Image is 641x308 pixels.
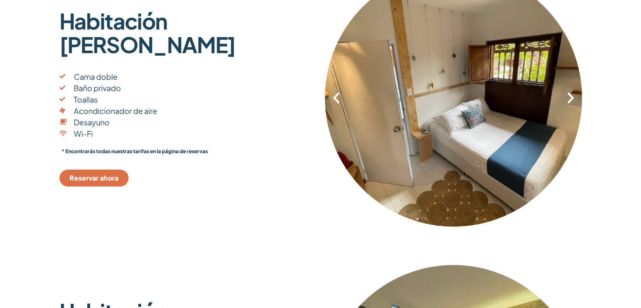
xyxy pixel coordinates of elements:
a: Reservar ahora [59,170,129,186]
font: Desayuno [74,117,110,127]
font: Acondicionador de aire [74,106,157,116]
font: Habitación [PERSON_NAME] [59,7,236,58]
font: Baño privado [74,83,121,93]
font: * Encontrarás todas nuestras tarifas en la página de reservas [62,148,208,154]
font: Reservar ahora [70,173,118,182]
font: Cama doble [74,72,118,81]
font: Toallas [74,95,98,104]
font: Wi-Fi [74,129,93,138]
